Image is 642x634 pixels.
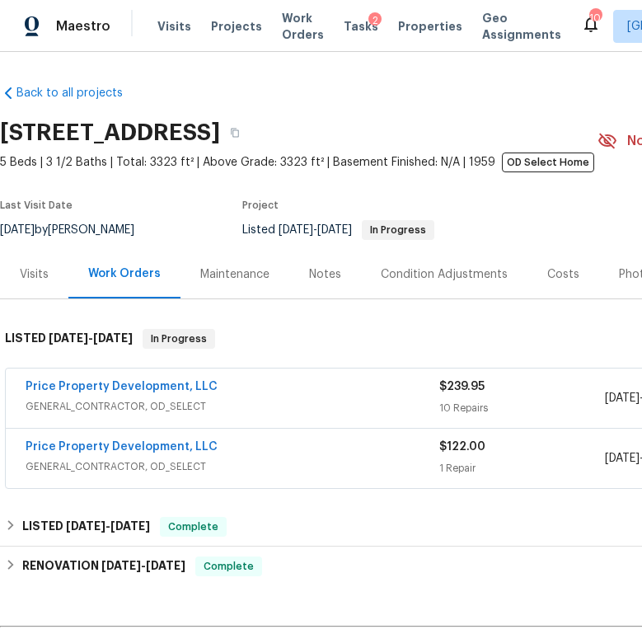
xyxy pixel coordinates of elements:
[344,21,378,32] span: Tasks
[398,18,462,35] span: Properties
[439,460,605,477] div: 1 Repair
[26,381,218,392] a: Price Property Development, LLC
[56,18,110,35] span: Maestro
[101,560,141,571] span: [DATE]
[482,10,561,43] span: Geo Assignments
[589,10,601,26] div: 10
[101,560,185,571] span: -
[162,519,225,535] span: Complete
[279,224,313,236] span: [DATE]
[110,520,150,532] span: [DATE]
[439,381,485,392] span: $239.95
[22,517,150,537] h6: LISTED
[309,266,341,283] div: Notes
[242,200,279,210] span: Project
[317,224,352,236] span: [DATE]
[26,398,439,415] span: GENERAL_CONTRACTOR, OD_SELECT
[368,12,382,29] div: 2
[220,118,250,148] button: Copy Address
[200,266,269,283] div: Maintenance
[88,265,161,282] div: Work Orders
[5,329,133,349] h6: LISTED
[279,224,352,236] span: -
[439,400,605,416] div: 10 Repairs
[439,441,485,453] span: $122.00
[49,332,88,344] span: [DATE]
[211,18,262,35] span: Projects
[282,10,324,43] span: Work Orders
[146,560,185,571] span: [DATE]
[20,266,49,283] div: Visits
[242,224,434,236] span: Listed
[66,520,105,532] span: [DATE]
[363,225,433,235] span: In Progress
[22,557,185,576] h6: RENOVATION
[381,266,508,283] div: Condition Adjustments
[49,332,133,344] span: -
[26,441,218,453] a: Price Property Development, LLC
[26,458,439,475] span: GENERAL_CONTRACTOR, OD_SELECT
[144,331,213,347] span: In Progress
[547,266,579,283] div: Costs
[93,332,133,344] span: [DATE]
[605,392,640,404] span: [DATE]
[157,18,191,35] span: Visits
[605,453,640,464] span: [DATE]
[197,558,260,575] span: Complete
[66,520,150,532] span: -
[502,153,594,172] span: OD Select Home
